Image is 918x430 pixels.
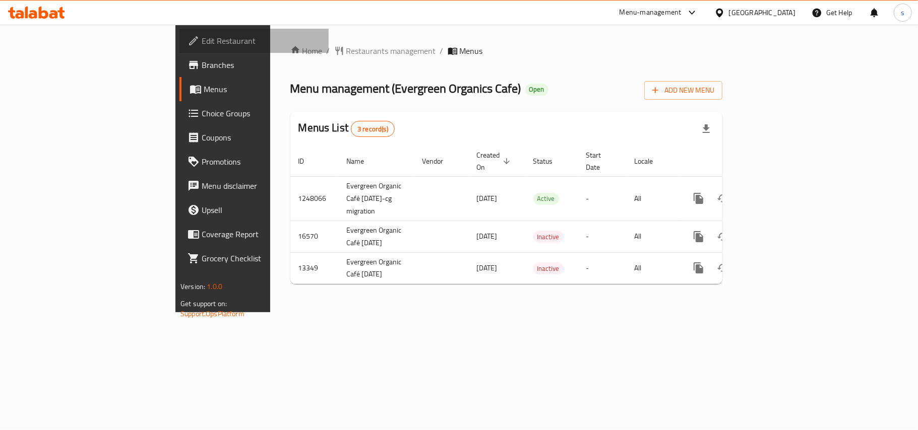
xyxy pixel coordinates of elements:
[460,45,483,57] span: Menus
[901,7,904,18] span: s
[635,155,666,167] span: Locale
[679,146,791,177] th: Actions
[202,59,321,71] span: Branches
[204,83,321,95] span: Menus
[179,198,329,222] a: Upsell
[477,261,498,274] span: [DATE]
[578,252,627,284] td: -
[202,228,321,240] span: Coverage Report
[652,84,714,97] span: Add New Menu
[179,246,329,270] a: Grocery Checklist
[290,146,791,284] table: enhanced table
[179,101,329,125] a: Choice Groups
[729,7,795,18] div: [GEOGRAPHIC_DATA]
[687,186,711,210] button: more
[477,230,498,243] span: [DATE]
[694,117,718,141] div: Export file
[347,155,378,167] span: Name
[202,180,321,192] span: Menu disclaimer
[351,121,395,137] div: Total records count
[298,120,395,137] h2: Menus List
[533,263,564,274] span: Inactive
[687,225,711,249] button: more
[179,150,329,174] a: Promotions
[477,192,498,205] span: [DATE]
[351,124,394,134] span: 3 record(s)
[202,35,321,47] span: Edit Restaurant
[298,155,318,167] span: ID
[627,176,679,221] td: All
[627,221,679,252] td: All
[533,193,559,204] span: Active
[525,84,548,96] div: Open
[180,297,227,310] span: Get support on:
[578,221,627,252] td: -
[711,225,735,249] button: Change Status
[290,45,722,57] nav: breadcrumb
[179,174,329,198] a: Menu disclaimer
[179,222,329,246] a: Coverage Report
[687,256,711,280] button: more
[339,252,414,284] td: Evergreen Organic Café [DATE]
[202,204,321,216] span: Upsell
[525,85,548,94] span: Open
[339,221,414,252] td: Evergreen Organic Café [DATE]
[290,77,521,100] span: Menu management ( Evergreen Organics Cafe )
[202,131,321,144] span: Coupons
[578,176,627,221] td: -
[179,77,329,101] a: Menus
[334,45,436,57] a: Restaurants management
[620,7,682,19] div: Menu-management
[202,107,321,119] span: Choice Groups
[586,149,615,173] span: Start Date
[179,53,329,77] a: Branches
[202,156,321,168] span: Promotions
[533,231,564,243] span: Inactive
[179,125,329,150] a: Coupons
[422,155,457,167] span: Vendor
[627,252,679,284] td: All
[644,81,722,100] button: Add New Menu
[477,149,513,173] span: Created On
[339,176,414,221] td: Evergreen Organic Café [DATE]-cg migration
[207,280,222,293] span: 1.0.0
[440,45,444,57] li: /
[202,252,321,264] span: Grocery Checklist
[180,307,244,320] a: Support.OpsPlatform
[180,280,205,293] span: Version:
[179,29,329,53] a: Edit Restaurant
[711,186,735,210] button: Change Status
[533,155,566,167] span: Status
[346,45,436,57] span: Restaurants management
